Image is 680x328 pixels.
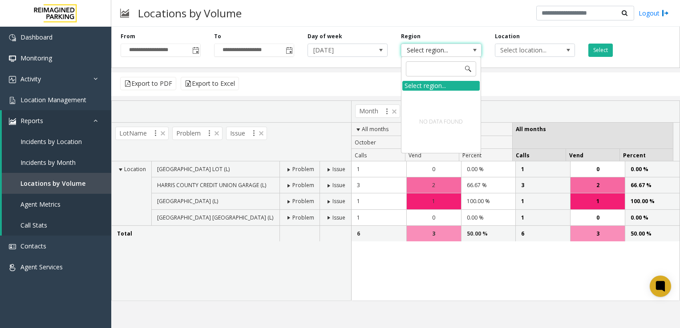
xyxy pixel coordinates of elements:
td: 1 [515,161,570,177]
th: All months [352,123,512,136]
td: 3 [352,177,406,193]
td: 0.00 % [625,210,680,226]
td: 1 [352,210,406,226]
div: NO DATA FOUND [414,113,468,130]
span: Call Stats [20,221,47,229]
label: Region [401,32,421,40]
span: Select region... [401,44,465,56]
span: 0 [432,165,435,173]
a: Locations by Volume [2,173,111,194]
span: Agent Metrics [20,200,61,208]
th: Calls [512,149,566,162]
span: Monitoring [20,54,52,62]
span: LotName [115,127,169,140]
span: Location Management [20,96,86,104]
td: 0.00 % [461,161,516,177]
h3: Locations by Volume [134,2,246,24]
td: 50.00 % [625,226,680,241]
span: 2 [596,181,599,189]
div: Select region... [402,81,480,91]
span: Select location... [495,44,559,56]
th: Percent [459,149,512,162]
td: 50.00 % [461,226,516,241]
img: 'icon' [9,97,16,104]
span: Total [117,230,132,237]
th: Calls [352,149,405,162]
span: 1 [432,197,435,205]
span: Dashboard [20,33,53,41]
button: Select [588,44,613,57]
span: Problem [172,127,223,140]
td: 1 [515,193,570,209]
td: 100.00 % [625,193,680,209]
th: Percent [619,149,673,162]
span: Issue [332,165,345,173]
td: 1 [352,193,406,209]
td: 66.67 % [461,177,516,193]
a: Logout [639,8,669,18]
span: 0 [596,213,599,222]
span: Incidents by Location [20,137,82,146]
span: Problem [292,181,314,189]
span: Problem [292,197,314,205]
td: 100.00 % [461,193,516,209]
span: [GEOGRAPHIC_DATA] (L) [157,197,218,205]
a: Call Stats [2,215,111,236]
td: 6 [515,226,570,241]
img: 'icon' [9,76,16,83]
input: NO DATA FOUND [406,61,476,76]
span: Issue [332,197,345,205]
img: pageIcon [120,2,129,24]
span: [DATE] [308,44,372,56]
span: [GEOGRAPHIC_DATA] [GEOGRAPHIC_DATA] (L) [157,214,273,221]
img: 'icon' [9,55,16,62]
span: Locations by Volume [20,179,85,188]
img: logout [662,8,669,18]
th: All months [512,123,673,149]
span: Month [355,104,400,118]
span: Activity [20,75,41,83]
span: NO DATA FOUND [401,44,481,57]
span: Toggle popup [284,44,294,56]
td: 6 [352,226,406,241]
th: October [352,136,512,149]
button: Export to Excel [181,77,239,90]
td: 0.00 % [461,210,516,226]
span: [GEOGRAPHIC_DATA] LOT (L) [157,165,230,173]
td: 1 [515,210,570,226]
label: Day of week [308,32,342,40]
span: 0 [596,165,599,173]
button: Export to PDF [120,77,176,90]
td: 3 [515,177,570,193]
img: 'icon' [9,118,16,125]
span: Reports [20,116,43,125]
td: 1 [352,161,406,177]
td: 0.00 % [625,161,680,177]
label: Location [495,32,520,40]
th: Vend [566,149,619,162]
span: Location [124,165,146,173]
img: 'icon' [9,264,16,271]
span: Issue [226,127,267,140]
span: 2 [432,181,435,189]
a: Agent Metrics [2,194,111,215]
span: Problem [292,214,314,221]
a: Reports [2,110,111,131]
span: Issue [332,214,345,221]
a: Incidents by Month [2,152,111,173]
label: From [121,32,135,40]
img: 'icon' [9,243,16,250]
label: To [214,32,221,40]
span: Contacts [20,242,46,250]
span: 0 [432,213,435,222]
span: Agent Services [20,263,63,271]
span: Incidents by Month [20,158,76,167]
td: 66.67 % [625,177,680,193]
span: 1 [596,197,599,205]
img: 'icon' [9,34,16,41]
span: Toggle popup [190,44,200,56]
span: 3 [596,229,599,238]
span: Issue [332,181,345,189]
a: Incidents by Location [2,131,111,152]
span: HARRIS COUNTY CREDIT UNION GARAGE (L) [157,181,266,189]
